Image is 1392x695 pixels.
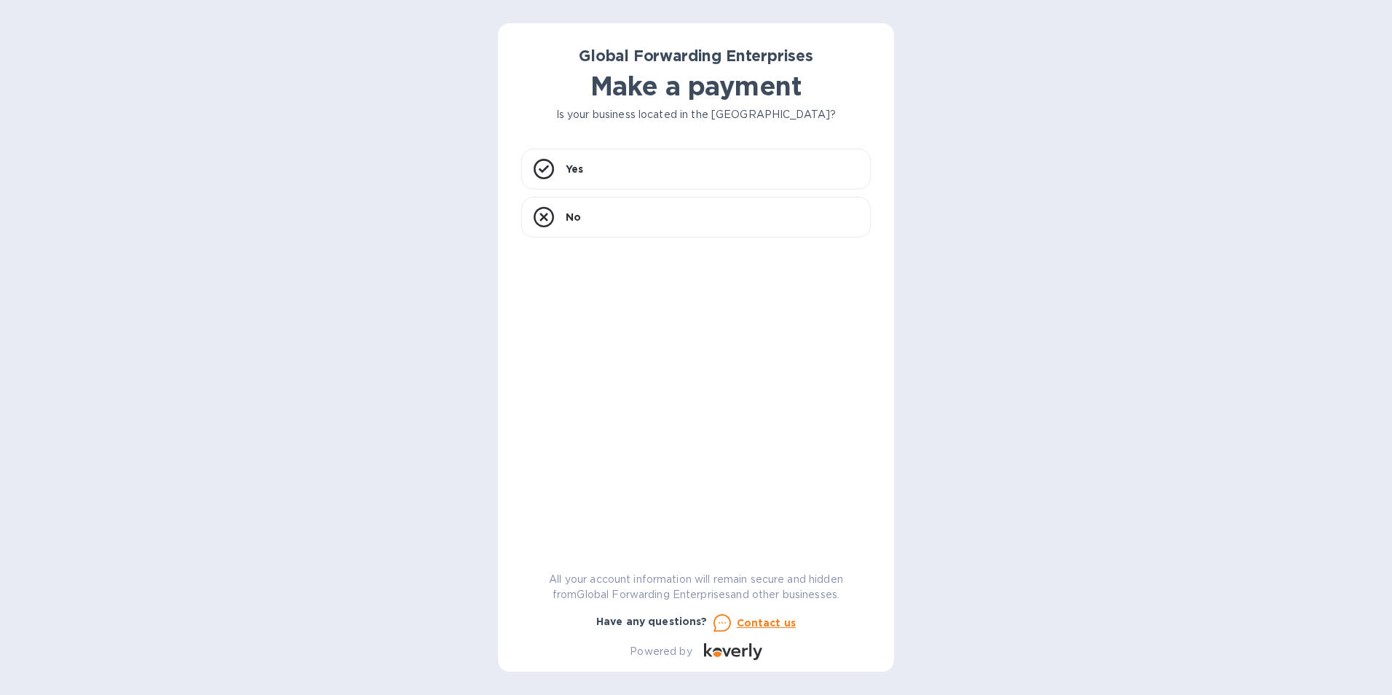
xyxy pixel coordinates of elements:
b: Global Forwarding Enterprises [579,47,813,65]
p: Is your business located in the [GEOGRAPHIC_DATA]? [521,107,871,122]
p: All your account information will remain secure and hidden from Global Forwarding Enterprises and... [521,572,871,602]
p: No [566,210,581,224]
p: Yes [566,162,583,176]
h1: Make a payment [521,71,871,101]
u: Contact us [737,617,796,629]
p: Powered by [630,644,692,659]
b: Have any questions? [596,616,708,627]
